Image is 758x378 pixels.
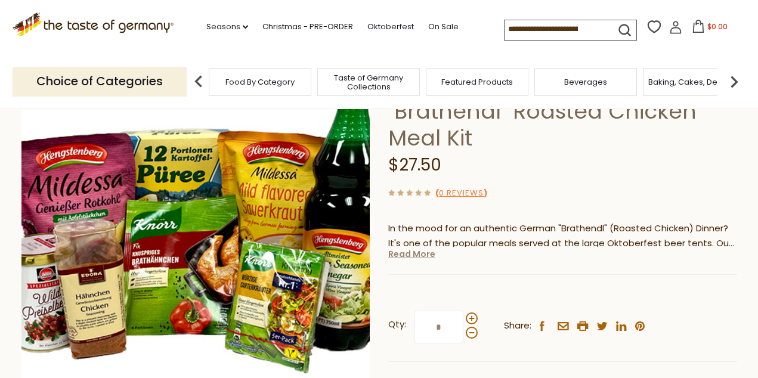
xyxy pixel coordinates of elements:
[321,73,416,91] a: Taste of Germany Collections
[388,317,406,332] strong: Qty:
[367,20,414,33] a: Oktoberfest
[206,20,248,33] a: Seasons
[388,71,737,151] h1: The Taste of Germany "Brathendl" Roasted Chicken Meal Kit
[707,21,728,32] span: $0.00
[722,70,746,94] img: next arrow
[262,20,353,33] a: Christmas - PRE-ORDER
[414,311,463,343] input: Qty:
[564,78,607,86] a: Beverages
[388,153,441,176] span: $27.50
[648,78,741,86] a: Baking, Cakes, Desserts
[685,20,735,38] button: $0.00
[388,221,737,251] p: In the mood for an authentic German "Brathendl" (Roasted Chicken) Dinner? It's one of the popular...
[187,70,211,94] img: previous arrow
[439,187,484,200] a: 0 Reviews
[428,20,459,33] a: On Sale
[441,78,513,86] a: Featured Products
[388,248,435,260] a: Read More
[504,318,531,333] span: Share:
[435,187,487,199] span: ( )
[13,67,187,96] p: Choice of Categories
[225,78,295,86] a: Food By Category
